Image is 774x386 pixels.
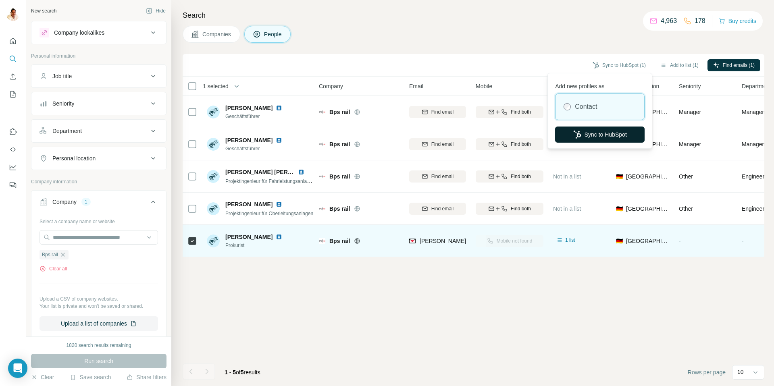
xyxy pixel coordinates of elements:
span: Other [679,205,693,212]
button: Seniority [31,94,166,113]
button: Department [31,121,166,141]
span: Find email [431,205,454,212]
button: Enrich CSV [6,69,19,84]
img: LinkedIn logo [276,201,282,208]
span: [PERSON_NAME] [PERSON_NAME] [225,169,322,175]
span: Department [742,82,771,90]
button: Find email [409,203,466,215]
div: New search [31,7,56,15]
button: Job title [31,66,166,86]
img: Logo of Bps rail [319,173,325,180]
span: Find email [431,173,454,180]
span: Mobile [476,82,492,90]
span: Bps rail [42,251,58,258]
button: Share filters [127,373,166,381]
img: Logo of Bps rail [319,109,325,115]
p: Company information [31,178,166,185]
button: Sync to HubSpot (1) [587,59,651,71]
span: Company [319,82,343,90]
button: Buy credits [719,15,756,27]
span: Engineering [742,205,772,213]
span: [GEOGRAPHIC_DATA] [626,172,669,181]
button: Find both [476,106,543,118]
button: Company1 [31,192,166,215]
span: [PERSON_NAME] [225,200,273,208]
button: Hide [140,5,171,17]
span: Manager [679,141,701,147]
span: [PERSON_NAME] [225,233,273,241]
span: Email [409,82,423,90]
p: 10 [737,368,744,376]
span: Prokurist [225,242,292,249]
div: Select a company name or website [40,215,158,225]
button: Clear [31,373,54,381]
img: Avatar [207,202,220,215]
p: Add new profiles as [555,79,645,90]
span: 1 selected [203,82,229,90]
button: Upload a list of companies [40,316,158,331]
span: 1 - 5 [225,369,236,376]
img: provider findymail logo [409,237,416,245]
button: Quick start [6,34,19,48]
img: Avatar [207,235,220,247]
span: Companies [202,30,232,38]
p: Personal information [31,52,166,60]
div: 1820 search results remaining [67,342,131,349]
span: Seniority [679,82,701,90]
button: Save search [70,373,111,381]
span: [GEOGRAPHIC_DATA] [626,205,669,213]
span: Not in a list [553,205,581,212]
button: Feedback [6,178,19,192]
span: 🇩🇪 [616,237,623,245]
img: Avatar [207,138,220,151]
button: Find both [476,170,543,183]
img: Avatar [207,106,220,118]
img: Logo of Bps rail [319,238,325,244]
h4: Search [183,10,764,21]
span: Bps rail [329,237,350,245]
span: Bps rail [329,172,350,181]
button: Add to list (1) [655,59,704,71]
span: Find both [511,173,531,180]
img: Logo of Bps rail [319,141,325,147]
span: - [742,238,744,244]
span: Engineering [742,172,772,181]
span: Projektingenieur für Oberleitungsanlagen [225,211,313,216]
span: Find email [431,108,454,116]
span: Other [679,173,693,180]
span: Manager [679,109,701,115]
span: [PERSON_NAME] [225,104,273,112]
div: Company [52,198,77,206]
span: Find both [511,141,531,148]
span: [PERSON_NAME][EMAIL_ADDRESS][DOMAIN_NAME] [420,238,562,244]
button: Find email [409,138,466,150]
span: People [264,30,283,38]
p: 4,963 [661,16,677,26]
div: Open Intercom Messenger [8,359,27,378]
button: Search [6,52,19,66]
img: Avatar [6,8,19,21]
span: 🇩🇪 [616,205,623,213]
img: Logo of Bps rail [319,205,325,212]
span: of [236,369,241,376]
span: Bps rail [329,205,350,213]
span: 5 [241,369,244,376]
span: Geschäftsführer [225,145,292,152]
span: Find both [511,108,531,116]
span: results [225,369,260,376]
button: Find email [409,170,466,183]
button: My lists [6,87,19,102]
p: Upload a CSV of company websites. [40,295,158,303]
span: Find emails (1) [723,62,755,69]
span: Projektingenieur für Fahrleistungsanlagen [225,178,315,184]
button: Find emails (1) [707,59,760,71]
div: 1 [81,198,91,205]
img: LinkedIn logo [276,234,282,240]
span: Not in a list [553,173,581,180]
span: Find email [431,141,454,148]
button: Use Surfe API [6,142,19,157]
button: Company lookalikes [31,23,166,42]
button: Dashboard [6,160,19,174]
div: Seniority [52,100,74,108]
img: LinkedIn logo [276,137,282,143]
